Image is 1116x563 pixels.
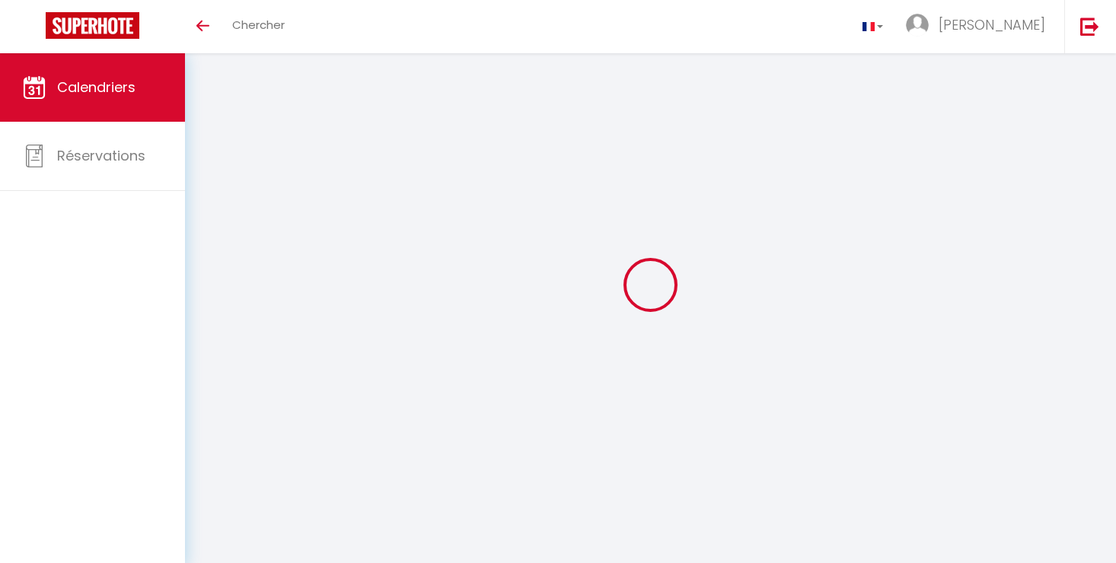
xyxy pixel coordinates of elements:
[57,78,136,97] span: Calendriers
[1080,17,1099,36] img: logout
[57,146,145,165] span: Réservations
[906,14,929,37] img: ...
[939,15,1045,34] span: [PERSON_NAME]
[232,17,285,33] span: Chercher
[46,12,139,39] img: Super Booking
